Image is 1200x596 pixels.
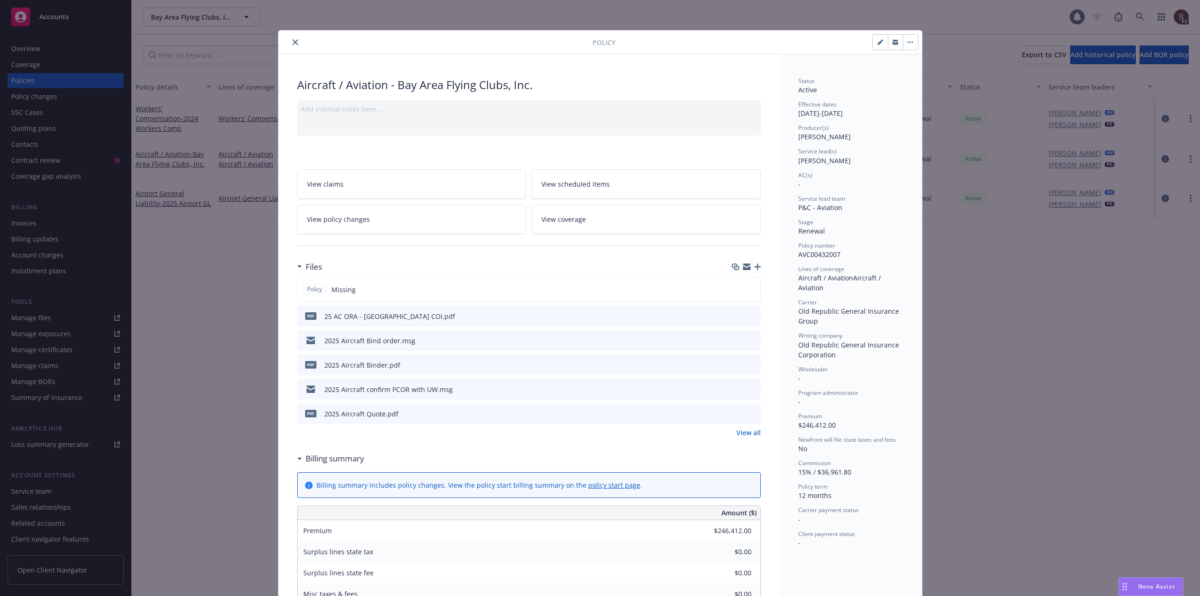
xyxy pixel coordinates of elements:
div: 2025 Aircraft Binder.pdf [324,360,400,370]
button: download file [734,311,741,321]
div: [DATE] - [DATE] [798,100,903,118]
span: Old Republic General Insurance Corporation [798,340,901,359]
button: preview file [749,360,757,370]
span: pdf [305,410,316,417]
div: Files [297,261,322,273]
div: 25 AC ORA - [GEOGRAPHIC_DATA] COI.pdf [324,311,455,321]
span: Nova Assist [1138,582,1175,590]
span: - [798,538,801,547]
a: View policy changes [297,204,526,234]
a: View scheduled items [532,169,761,199]
div: Aircraft / Aviation - Bay Area Flying Clubs, Inc. [297,77,761,93]
button: preview file [749,336,757,346]
button: preview file [749,311,757,321]
span: View policy changes [307,214,370,224]
button: preview file [749,385,757,394]
button: download file [734,336,741,346]
button: download file [734,385,741,394]
span: Service lead(s) [798,147,837,155]
span: AVC00432007 [798,250,840,259]
span: Amount ($) [721,508,757,518]
span: Producer(s) [798,124,829,132]
span: Active [798,85,817,94]
div: 2025 Aircraft Bind order.msg [324,336,415,346]
span: - [798,397,801,406]
a: policy start page [588,481,640,490]
span: Wholesaler [798,365,828,373]
div: 2025 Aircraft confirm PCOR with UW.msg [324,385,453,394]
input: 0.00 [696,524,757,538]
span: Premium [798,412,822,420]
span: Stage [798,218,813,226]
span: View claims [307,179,344,189]
span: pdf [305,361,316,368]
h3: Billing summary [306,453,364,465]
span: Effective dates [798,100,837,108]
span: Service lead team [798,195,845,203]
span: Carrier [798,298,817,306]
span: Commission [798,459,831,467]
span: $246,412.00 [798,421,836,430]
button: download file [734,409,741,419]
span: 12 months [798,491,832,500]
span: - [798,180,801,189]
span: - [798,515,801,524]
div: 2025 Aircraft Quote.pdf [324,409,398,419]
div: Drag to move [1119,578,1131,596]
span: Aircraft / Aviation [798,273,853,282]
span: Carrier payment status [798,506,859,514]
span: Policy term [798,483,827,490]
span: Status [798,77,815,85]
span: Missing [331,285,356,294]
span: AC(s) [798,171,812,179]
span: Newfront will file state taxes and fees [798,436,896,444]
span: Aircraft / Aviation [798,273,883,292]
span: Policy [305,285,324,294]
div: Billing summary includes policy changes. View the policy start billing summary on the . [316,480,642,490]
span: pdf [305,312,316,319]
button: download file [734,360,741,370]
button: preview file [749,409,757,419]
span: Lines of coverage [798,265,844,273]
span: Surplus lines state fee [303,568,374,577]
div: Add internal notes here... [301,104,757,114]
span: 15% / $36,961.80 [798,468,851,476]
a: View claims [297,169,526,199]
span: No [798,444,807,453]
span: Program administrator [798,389,858,397]
span: Surplus lines state tax [303,547,373,556]
button: close [290,37,301,48]
input: 0.00 [696,545,757,559]
span: P&C - Aviation [798,203,842,212]
button: Nova Assist [1118,577,1183,596]
span: Client payment status [798,530,855,538]
span: [PERSON_NAME] [798,156,851,165]
span: Renewal [798,226,825,235]
span: [PERSON_NAME] [798,132,851,141]
span: Writing company [798,332,842,339]
div: Billing summary [297,453,364,465]
span: Premium [303,526,332,535]
a: View all [736,428,761,438]
span: - [798,374,801,383]
input: 0.00 [696,566,757,580]
span: Old Republic General Insurance Group [798,307,901,325]
a: View coverage [532,204,761,234]
span: Policy [592,38,615,47]
span: View coverage [541,214,586,224]
h3: Files [306,261,322,273]
span: View scheduled items [541,179,610,189]
span: Policy number [798,241,835,249]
